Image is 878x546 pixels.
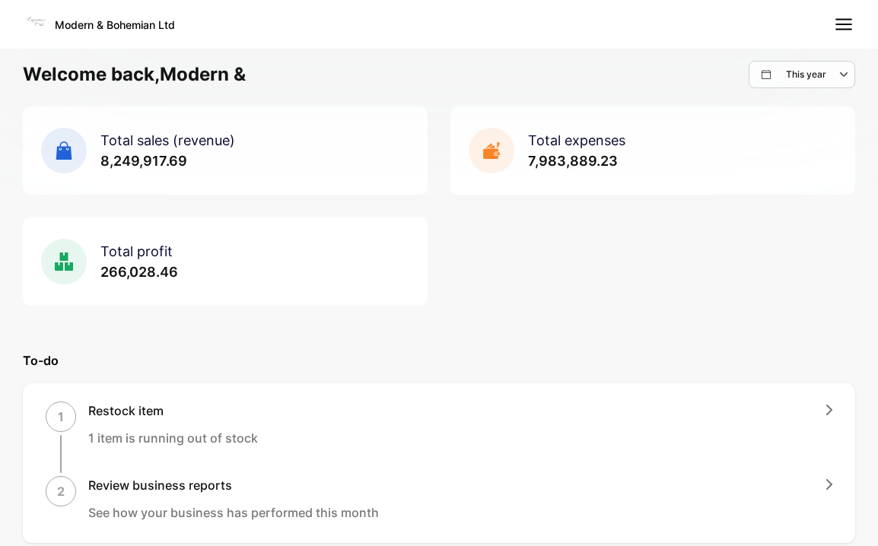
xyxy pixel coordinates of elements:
span: Total expenses [528,132,625,148]
button: This year [749,61,855,88]
p: Modern & Bohemian Ltd [55,17,175,33]
p: See how your business has performed this month [88,503,379,522]
img: Logo [24,11,47,33]
span: 266,028.46 [100,264,178,280]
h1: Review business reports [88,476,379,494]
p: 1 item is running out of stock [88,429,258,447]
p: This year [786,68,826,81]
span: 7,983,889.23 [528,153,618,169]
span: Total profit [100,243,173,259]
p: 1 [58,408,64,426]
p: 2 [57,482,65,500]
span: 8,249,917.69 [100,153,187,169]
span: Total sales (revenue) [100,132,235,148]
p: To-do [23,351,855,370]
h1: Restock item [88,402,258,420]
h1: Welcome back, Modern & [23,61,246,88]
